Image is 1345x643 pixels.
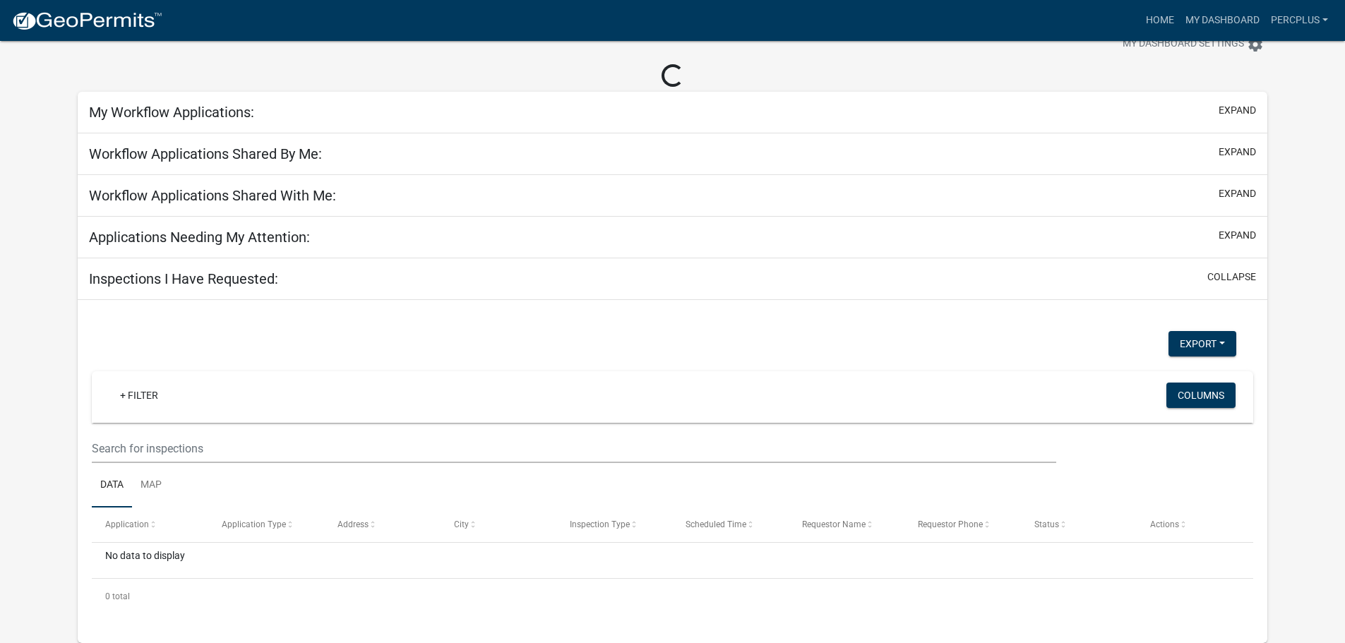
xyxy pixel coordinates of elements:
span: Requestor Name [802,519,866,529]
span: Inspection Type [570,519,630,529]
i: settings [1247,36,1264,53]
button: Export [1168,331,1236,356]
button: Columns [1166,383,1236,408]
a: + Filter [109,383,169,408]
a: percplus [1265,7,1334,34]
button: expand [1219,228,1256,243]
span: Application Type [222,519,286,529]
datatable-header-cell: Requestor Phone [904,507,1020,541]
a: Map [132,463,170,508]
span: Scheduled Time [686,519,746,529]
datatable-header-cell: Actions [1137,507,1253,541]
button: My Dashboard Settingssettings [1111,30,1275,58]
button: expand [1219,186,1256,201]
a: Data [92,463,132,508]
div: 0 total [92,579,1253,614]
div: No data to display [92,543,1253,578]
h5: Applications Needing My Attention: [89,229,310,246]
datatable-header-cell: City [440,507,556,541]
div: collapse [78,300,1267,643]
span: City [454,519,469,529]
datatable-header-cell: Application Type [208,507,324,541]
datatable-header-cell: Address [324,507,440,541]
input: Search for inspections [92,434,1056,463]
a: My Dashboard [1180,7,1265,34]
span: Application [105,519,149,529]
datatable-header-cell: Inspection Type [556,507,672,541]
h5: Inspections I Have Requested: [89,270,278,287]
datatable-header-cell: Application [92,507,208,541]
datatable-header-cell: Requestor Name [789,507,904,541]
span: Address [337,519,369,529]
span: Requestor Phone [918,519,983,529]
datatable-header-cell: Status [1020,507,1136,541]
datatable-header-cell: Scheduled Time [672,507,788,541]
button: expand [1219,145,1256,160]
button: expand [1219,103,1256,118]
span: Actions [1150,519,1179,529]
span: Status [1034,519,1059,529]
h5: Workflow Applications Shared By Me: [89,145,322,162]
button: collapse [1207,270,1256,284]
a: Home [1140,7,1180,34]
span: My Dashboard Settings [1123,36,1244,53]
h5: My Workflow Applications: [89,104,254,121]
h5: Workflow Applications Shared With Me: [89,187,336,204]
